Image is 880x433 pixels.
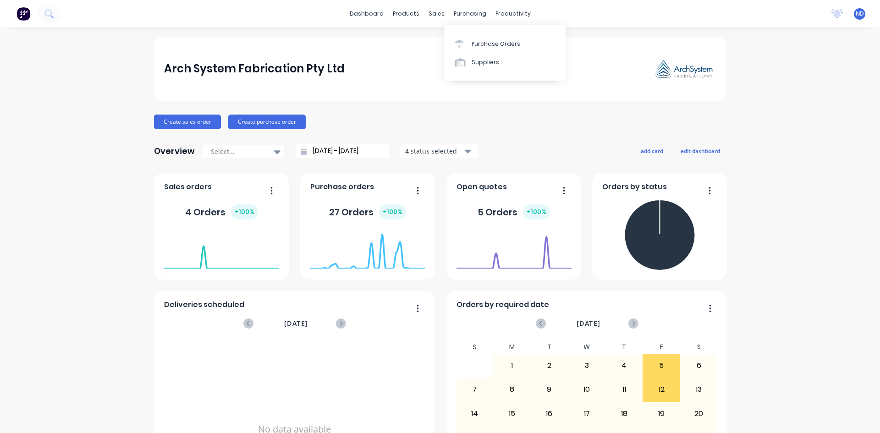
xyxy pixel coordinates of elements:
[164,181,212,192] span: Sales orders
[456,402,493,425] div: 14
[494,378,530,401] div: 8
[16,7,30,21] img: Factory
[154,115,221,129] button: Create sales order
[228,115,306,129] button: Create purchase order
[405,146,463,156] div: 4 status selected
[675,145,726,157] button: edit dashboard
[494,354,530,377] div: 1
[531,354,568,377] div: 2
[568,378,605,401] div: 10
[681,402,717,425] div: 20
[606,402,643,425] div: 18
[652,57,716,81] img: Arch System Fabrication Pty Ltd
[400,144,478,158] button: 4 status selected
[185,204,258,219] div: 4 Orders
[329,204,406,219] div: 27 Orders
[456,378,493,401] div: 7
[345,7,388,21] a: dashboard
[606,354,643,377] div: 4
[643,340,680,354] div: F
[643,402,680,425] div: 19
[605,340,643,354] div: T
[424,7,449,21] div: sales
[568,402,605,425] div: 17
[491,7,535,21] div: productivity
[444,53,566,71] a: Suppliers
[531,402,568,425] div: 16
[643,378,680,401] div: 12
[456,181,507,192] span: Open quotes
[388,7,424,21] div: products
[379,204,406,219] div: + 100 %
[494,402,530,425] div: 15
[523,204,550,219] div: + 100 %
[456,299,549,310] span: Orders by required date
[602,181,667,192] span: Orders by status
[635,145,669,157] button: add card
[164,60,345,78] div: Arch System Fabrication Pty Ltd
[444,34,566,53] a: Purchase Orders
[568,354,605,377] div: 3
[472,40,520,48] div: Purchase Orders
[493,340,531,354] div: M
[478,204,550,219] div: 5 Orders
[531,378,568,401] div: 9
[643,354,680,377] div: 5
[856,10,864,18] span: ND
[154,142,195,160] div: Overview
[681,354,717,377] div: 6
[681,378,717,401] div: 13
[449,7,491,21] div: purchasing
[284,318,308,329] span: [DATE]
[310,181,374,192] span: Purchase orders
[606,378,643,401] div: 11
[456,340,494,354] div: S
[680,340,718,354] div: S
[577,318,600,329] span: [DATE]
[231,204,258,219] div: + 100 %
[568,340,605,354] div: W
[472,58,499,66] div: Suppliers
[531,340,568,354] div: T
